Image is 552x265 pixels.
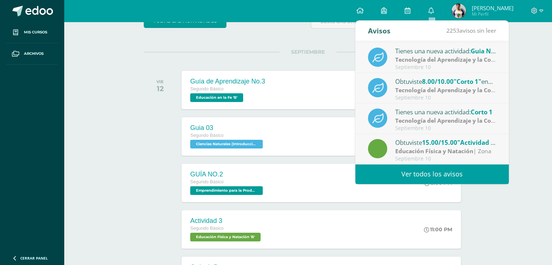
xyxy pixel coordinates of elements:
[190,86,224,91] span: Segundo Básico
[156,79,164,84] div: VIE
[190,140,263,148] span: Ciencias Naturales (Introducción a la Química) 'B'
[471,108,492,116] span: Corto 1
[190,124,265,132] div: Guia 03
[24,29,47,35] span: Mis cursos
[355,164,509,184] a: Ver todos los avisos
[368,21,391,41] div: Avisos
[424,226,452,233] div: 11:00 PM
[156,84,164,93] div: 12
[190,171,265,178] div: GUÍA NO.2
[395,46,496,56] div: Tienes una nueva actividad:
[395,86,496,94] div: | Parcial
[454,77,481,86] span: "Corto 1"
[471,4,513,12] span: [PERSON_NAME]
[190,233,261,241] span: Educación Física y Natación 'B'
[446,26,459,34] span: 2253
[422,138,457,147] span: 15.00/15.00
[451,4,466,18] img: 7b158694a896e83956a0abecef12d554.png
[190,179,224,184] span: Segundo Básico
[471,47,500,55] span: Guia No 4
[190,186,263,195] span: Emprendimiento para la Productividad 'B'
[471,11,513,17] span: Mi Perfil
[457,138,497,147] span: "Actividad 3"
[190,78,265,85] div: Guía de Aprendizaje No.3
[395,77,496,86] div: Obtuviste en
[395,95,496,101] div: Septiembre 10
[395,147,473,155] strong: Educación Física y Natación
[190,133,224,138] span: Segundo Básico
[20,256,48,261] span: Cerrar panel
[6,22,58,43] a: Mis cursos
[395,56,496,64] div: | Zona
[190,93,243,102] span: Educación en la Fe 'B'
[395,156,496,162] div: Septiembre 10
[24,51,44,57] span: Archivos
[395,147,496,155] div: | Zona
[395,138,496,147] div: Obtuviste en
[190,217,262,225] div: Actividad 3
[395,64,496,70] div: Septiembre 10
[395,125,496,131] div: Septiembre 10
[422,77,454,86] span: 8.00/10.00
[395,107,496,117] div: Tienes una nueva actividad:
[395,117,496,125] div: | Parcial
[446,26,496,34] span: avisos sin leer
[6,43,58,65] a: Archivos
[279,49,336,55] span: SEPTIEMBRE
[190,226,224,231] span: Segundo Básico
